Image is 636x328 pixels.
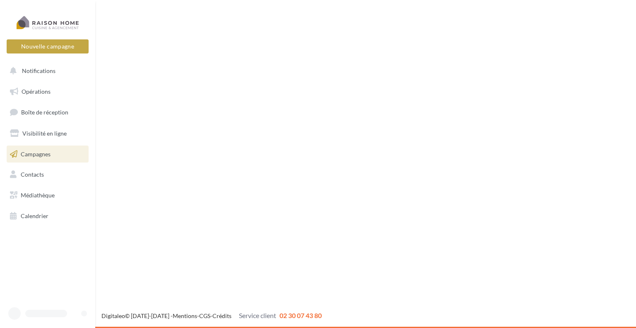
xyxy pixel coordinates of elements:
[5,83,90,100] a: Opérations
[22,67,55,74] span: Notifications
[5,146,90,163] a: Campagnes
[21,109,68,116] span: Boîte de réception
[5,103,90,121] a: Boîte de réception
[199,312,210,319] a: CGS
[21,192,55,199] span: Médiathèque
[5,62,87,80] button: Notifications
[5,166,90,183] a: Contacts
[21,150,51,157] span: Campagnes
[5,187,90,204] a: Médiathèque
[212,312,231,319] a: Crédits
[5,125,90,142] a: Visibilité en ligne
[279,311,322,319] span: 02 30 07 43 80
[5,207,90,225] a: Calendrier
[22,130,67,137] span: Visibilité en ligne
[7,39,89,53] button: Nouvelle campagne
[173,312,197,319] a: Mentions
[101,312,125,319] a: Digitaleo
[21,171,44,178] span: Contacts
[21,212,48,219] span: Calendrier
[22,88,51,95] span: Opérations
[101,312,322,319] span: © [DATE]-[DATE] - - -
[239,311,276,319] span: Service client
